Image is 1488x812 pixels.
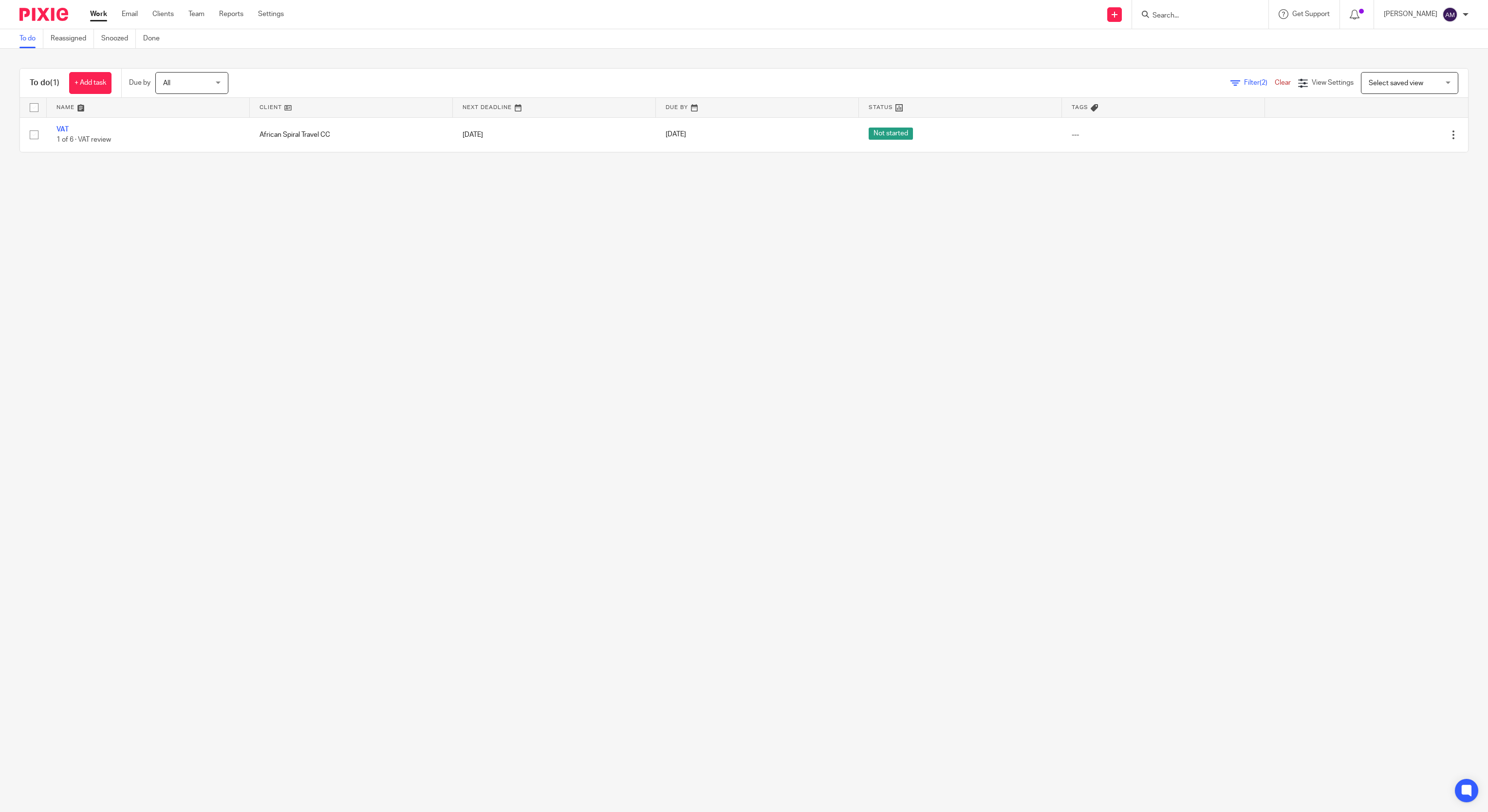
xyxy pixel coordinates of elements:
h1: To do [30,78,59,88]
a: Done [143,29,167,48]
a: VAT [56,126,69,133]
a: Team [188,9,205,19]
span: Tags [1072,105,1088,110]
img: Pixie [19,8,68,21]
span: Filter [1244,79,1275,86]
img: svg%3E [1442,7,1458,22]
span: View Settings [1312,79,1354,86]
a: Settings [258,9,284,19]
a: To do [19,29,43,48]
a: Clear [1275,79,1291,86]
p: [PERSON_NAME] [1384,9,1437,19]
span: [DATE] [666,131,686,138]
span: All [163,80,170,87]
span: Not started [869,128,913,140]
a: Snoozed [101,29,136,48]
span: Select saved view [1369,80,1423,87]
span: (1) [50,79,59,87]
span: (2) [1260,79,1267,86]
span: 1 of 6 · VAT review [56,136,111,143]
a: Clients [152,9,174,19]
span: Get Support [1292,11,1330,18]
td: African Spiral Travel CC [250,117,453,152]
a: + Add task [69,72,112,94]
p: Due by [129,78,150,88]
div: --- [1072,130,1255,140]
a: Reassigned [51,29,94,48]
input: Search [1152,12,1239,20]
a: Email [122,9,138,19]
a: Work [90,9,107,19]
a: Reports [219,9,243,19]
td: [DATE] [453,117,656,152]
